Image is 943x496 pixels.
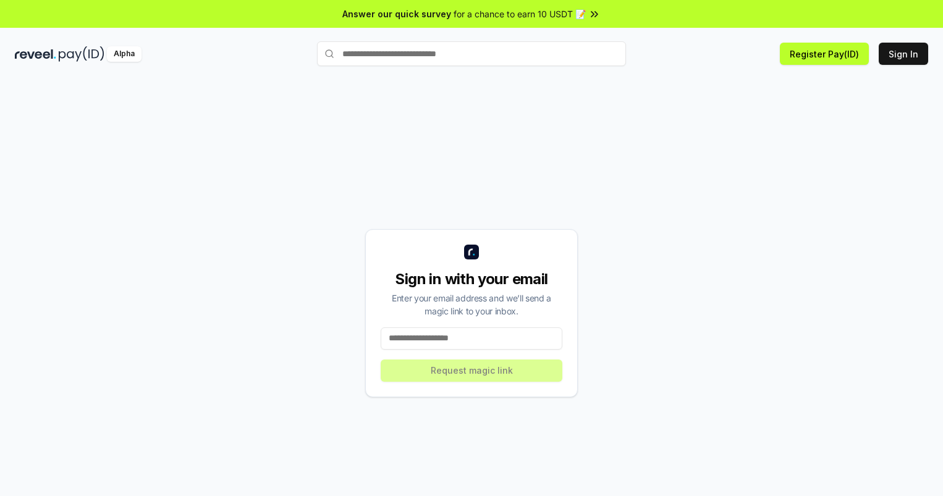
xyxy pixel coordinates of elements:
button: Register Pay(ID) [780,43,869,65]
img: pay_id [59,46,104,62]
div: Enter your email address and we’ll send a magic link to your inbox. [381,292,562,317]
span: for a chance to earn 10 USDT 📝 [454,7,586,20]
div: Sign in with your email [381,269,562,289]
img: reveel_dark [15,46,56,62]
div: Alpha [107,46,142,62]
span: Answer our quick survey [342,7,451,20]
img: logo_small [464,245,479,259]
button: Sign In [879,43,928,65]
